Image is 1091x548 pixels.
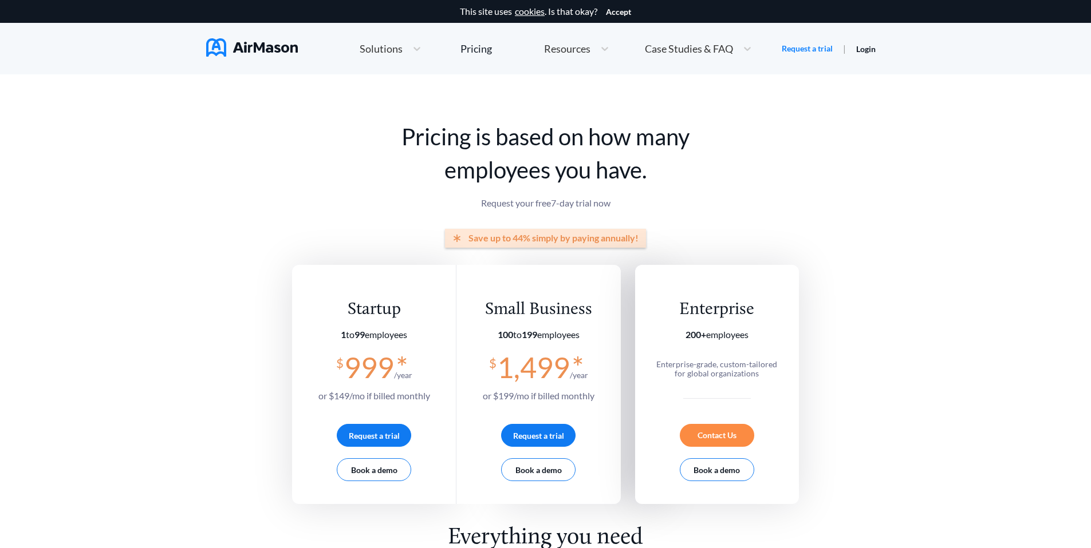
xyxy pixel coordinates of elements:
div: Pricing [460,43,492,54]
span: to [341,329,365,340]
a: Pricing [460,38,492,59]
span: to [498,329,537,340]
div: Contact Us [680,424,754,447]
span: Case Studies & FAQ [645,43,733,54]
img: AirMason Logo [206,38,298,57]
b: 99 [355,329,365,340]
span: or $ 199 /mo if billed monthly [483,390,594,401]
button: Accept cookies [606,7,631,17]
span: Save up to 44% simply by paying annually! [468,233,639,243]
span: $ [489,351,497,370]
section: employees [318,329,430,340]
section: employees [483,329,594,340]
a: Request a trial [782,43,833,54]
span: or $ 149 /mo if billed monthly [318,390,430,401]
button: Request a trial [337,424,411,447]
a: Login [856,44,876,54]
button: Book a demo [337,458,411,481]
span: 999 [344,350,394,384]
div: Startup [318,299,430,320]
span: Solutions [360,43,403,54]
span: Resources [544,43,590,54]
div: Small Business [483,299,594,320]
h1: Pricing is based on how many employees you have. [292,120,799,186]
b: 200+ [686,329,706,340]
a: cookies [515,6,545,17]
section: employees [651,329,783,340]
span: Enterprise-grade, custom-tailored for global organizations [656,359,777,378]
div: Enterprise [651,299,783,320]
span: | [843,43,846,54]
b: 100 [498,329,513,340]
span: 1,499 [497,350,570,384]
button: Book a demo [501,458,576,481]
button: Request a trial [501,424,576,447]
span: $ [336,351,344,370]
button: Book a demo [680,458,754,481]
p: Request your free 7 -day trial now [292,198,799,208]
b: 1 [341,329,346,340]
b: 199 [522,329,537,340]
